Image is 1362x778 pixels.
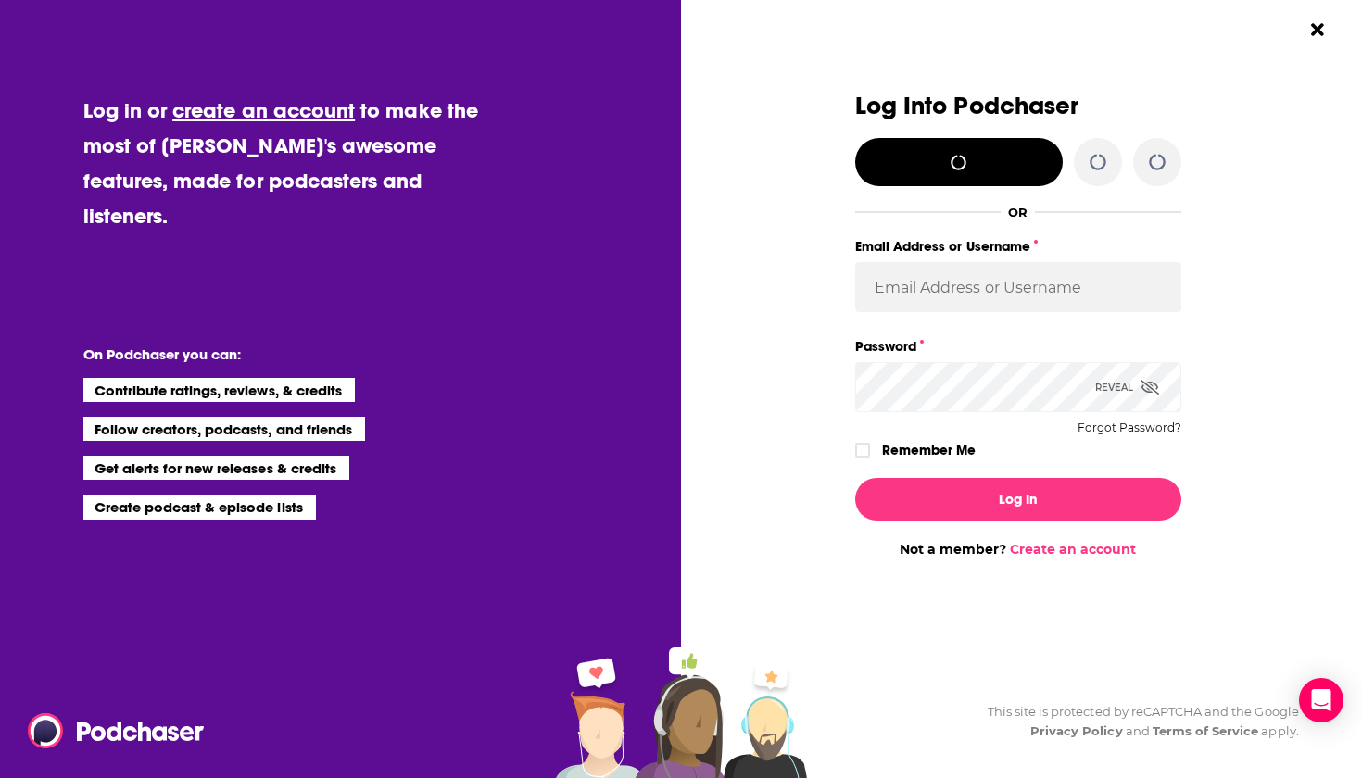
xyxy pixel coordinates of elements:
a: create an account [172,97,355,123]
a: Privacy Policy [1030,723,1123,738]
a: Podchaser - Follow, Share and Rate Podcasts [28,713,191,748]
button: Close Button [1300,12,1335,47]
button: Log In [855,478,1181,521]
label: Remember Me [882,438,976,462]
div: Not a member? [855,541,1181,558]
li: On Podchaser you can: [83,345,454,363]
div: OR [1008,205,1028,220]
div: Reveal [1095,362,1159,412]
label: Password [855,334,1181,358]
div: This site is protected by reCAPTCHA and the Google and apply. [973,702,1299,741]
li: Contribute ratings, reviews, & credits [83,378,356,402]
li: Follow creators, podcasts, and friends [83,417,366,441]
label: Email Address or Username [855,234,1181,258]
button: Forgot Password? [1078,421,1181,434]
h3: Log Into Podchaser [855,93,1181,119]
a: Create an account [1010,541,1136,558]
img: Podchaser - Follow, Share and Rate Podcasts [28,713,206,748]
input: Email Address or Username [855,262,1181,312]
div: Open Intercom Messenger [1299,678,1343,722]
li: Get alerts for new releases & credits [83,456,349,480]
li: Create podcast & episode lists [83,495,316,519]
a: Terms of Service [1153,723,1259,738]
